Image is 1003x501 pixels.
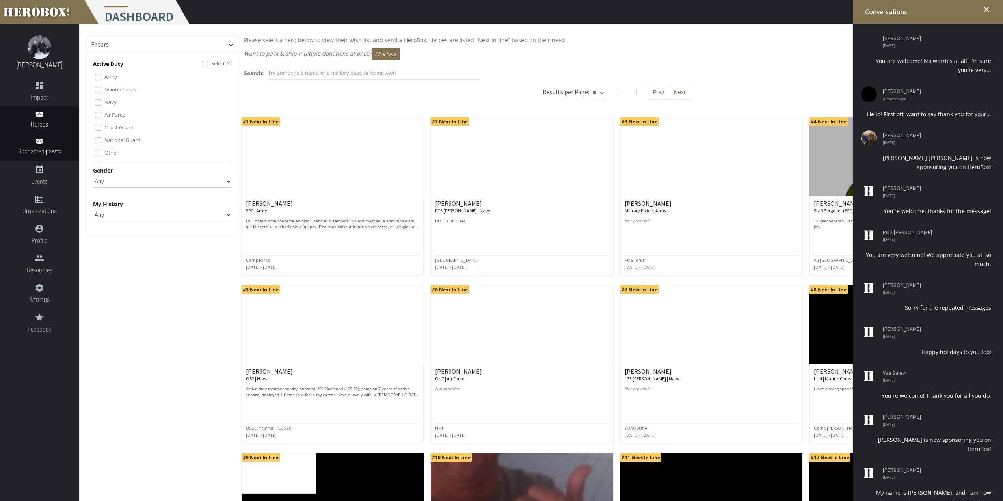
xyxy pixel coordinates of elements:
span: [DATE] [883,422,985,426]
a: [PERSON_NAME] [883,132,985,138]
li: [PERSON_NAME] [DATE] Sorry for the repeated messages [859,276,993,318]
div: You are very welcome! We appreciate you all so much. [861,250,991,268]
span: [DATE] [883,475,985,479]
label: Gender [93,166,113,175]
span: Conversations [865,7,907,16]
a: #1 Next In Line [PERSON_NAME] SPC | Army Lo! I dolors ame consecte adipisc E sedd eius tempori ut... [241,117,424,276]
small: [GEOGRAPHIC_DATA] [435,257,478,263]
small: [DATE] - [DATE] [435,264,466,270]
a: #4 Next In Line [PERSON_NAME] Staff Sergeant (SSG) | National Guard 17 year veteran. Recently mar... [809,117,992,276]
h6: [PERSON_NAME] [435,200,608,214]
li: PO2 [PERSON_NAME] [DATE] You are very welcome! We appreciate you all so much. [859,223,993,274]
span: #1 Next In Line [242,117,280,126]
span: [DATE] [883,43,985,47]
label: Air Force [104,110,125,119]
small: LS3 [PERSON_NAME] | Navy [625,376,679,382]
span: [DATE] [883,290,985,294]
button: Prev [648,86,669,100]
a: [PERSON_NAME] [883,88,985,94]
span: #12 Next In Line [809,453,850,462]
div: You’re welcome, thanks for the message! [861,207,991,216]
button: Click here [372,48,400,60]
h6: Filters [91,41,109,48]
span: #7 Next In Line [620,285,659,294]
small: [DATE] - [DATE] [814,264,845,270]
div: You are welcome! No worries at all, I’m sure you’re very... [861,56,991,74]
li: Vaa Salevi [DATE] You're welcome! Thank you for all you do. [859,364,993,406]
a: #5 Next In Line [PERSON_NAME] OS2 | Navy Active duty member serving onboard USS Cincinnati (LCS 2... [241,285,424,443]
a: #6 Next In Line [PERSON_NAME] Or-7 | Air Force Not provided NMI [DATE] - [DATE] [430,285,613,443]
small: [DATE] - [DATE] [625,432,655,438]
a: #2 Next In Line [PERSON_NAME] FC3 [PERSON_NAME] | Navy HUGE CUBS FAN [GEOGRAPHIC_DATA] [DATE] - [... [430,117,613,276]
p: Not provided [435,386,608,398]
p: Not provided [625,218,798,230]
small: Ali [GEOGRAPHIC_DATA] [814,257,863,263]
span: [DATE] [883,237,985,241]
a: #7 Next In Line [PERSON_NAME] LS3 [PERSON_NAME] | Navy Not provided YOKOSUKA [DATE] - [DATE] [620,285,803,443]
span: [DATE] [883,378,985,382]
div: [PERSON_NAME] is now sponsoring you on HeroBox! [861,435,991,453]
span: [DATE] [883,194,985,197]
span: [DATE] [883,140,985,144]
span: #8 Next In Line [809,285,848,294]
label: National Guard [104,136,140,144]
label: Army [104,73,117,81]
small: Staff Sergeant (SSG) | National Guard [814,208,888,214]
a: #8 Next In Line [PERSON_NAME] Lcpl | Marine Corps I love playing sports/video games and exploring... [809,285,992,443]
small: NMI [435,425,443,431]
li: [PERSON_NAME] [DATE] Happy holidays to you too! [859,320,993,362]
p: 17 year veteran. Recently married ([DATE]). 4th overseas tour. Aviation Operations is my job. [814,218,987,230]
small: [DATE] - [DATE] [625,264,655,270]
li: [PERSON_NAME] [DATE] [PERSON_NAME] [PERSON_NAME] is now sponsoring you on HeroBox! [859,127,993,177]
label: My History [93,199,123,209]
img: image [28,35,51,59]
small: [DATE] - [DATE] [814,432,845,438]
span: a month ago [883,97,985,101]
small: OS2 | Navy [246,376,268,382]
p: Want to pack & ship multiple donations at once? [244,48,989,60]
span: #4 Next In Line [809,117,848,126]
div: Sorry for the repeated messages [861,303,991,312]
p: Lo! I dolors ame consecte adipisc E sedd eius tempori utla etd magnaal e admini veniam qui N exer... [246,218,419,230]
span: #11 Next In Line [620,453,661,462]
a: [PERSON_NAME] [883,35,985,41]
p: I love playing sports/video games and exploring what life has to offer [814,386,987,398]
h6: [PERSON_NAME] [814,200,987,214]
li: [PERSON_NAME] [DATE] You’re welcome, thanks for the message! [859,179,993,221]
h6: [PERSON_NAME] [246,368,419,382]
h6: [PERSON_NAME] [625,368,798,382]
label: Marine Corps [104,85,136,94]
h6: [PERSON_NAME] [246,200,419,214]
small: USS Cincinnati (LCS 20) [246,425,293,431]
li: [PERSON_NAME] [DATE] You are welcome! No worries at all, I’m sure you’re very... [859,30,993,80]
small: [DATE] - [DATE] [246,432,277,438]
label: Other [104,148,118,157]
small: Lcpl | Marine Corps [814,376,851,382]
a: [PERSON_NAME] [16,61,63,69]
small: YOKOSUKA [625,425,648,431]
label: Search: [244,69,264,78]
a: Vaa Salevi [883,370,985,376]
i: close [982,5,991,14]
a: PO2 [PERSON_NAME] [883,229,985,235]
small: Camp [PERSON_NAME] [814,425,860,431]
small: Military Police | Army [625,208,666,214]
small: Camp Parks [246,257,270,263]
h6: [PERSON_NAME] [814,368,987,382]
div: You're welcome! Thank you for all you do. [861,391,991,400]
a: [PERSON_NAME] [883,282,985,288]
small: Or-7 | Air Force [435,376,464,382]
span: #10 Next In Line [431,453,472,462]
span: | [614,88,618,96]
button: Next [669,86,690,100]
p: Active duty member serving onboard USS Cincinnati (LCS 20), going on 7 years of active service, d... [246,386,419,398]
a: [PERSON_NAME] [883,185,985,191]
span: [DATE] [883,334,985,338]
small: [DATE] - [DATE] [246,264,277,270]
span: #6 Next In Line [431,285,469,294]
li: [PERSON_NAME] [DATE] [PERSON_NAME] is now sponsoring you on HeroBox! [859,408,993,459]
small: FC3 [PERSON_NAME] | Navy [435,208,490,214]
h6: Results per Page: [543,88,589,96]
label: Coast Guard [104,123,134,132]
a: #3 Next In Line [PERSON_NAME] Military Police | Army Not provided FOS Torun [DATE] - [DATE] [620,117,803,276]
